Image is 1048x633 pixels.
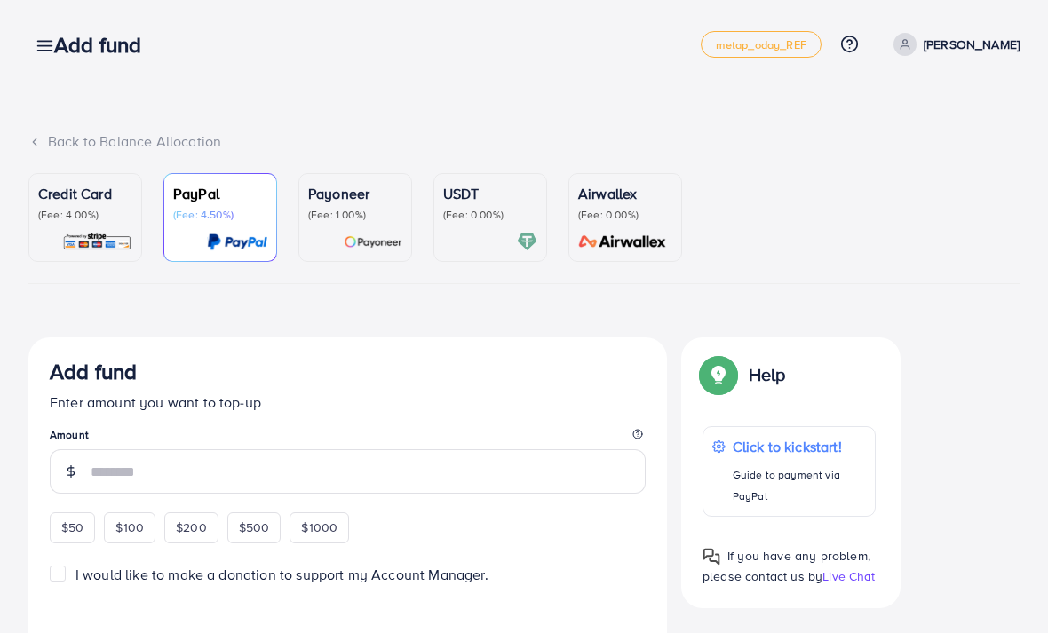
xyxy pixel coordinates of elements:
p: (Fee: 0.00%) [578,208,672,222]
legend: Amount [50,427,646,449]
p: (Fee: 1.00%) [308,208,402,222]
p: Enter amount you want to top-up [50,392,646,413]
span: If you have any problem, please contact us by [703,547,870,585]
p: (Fee: 4.00%) [38,208,132,222]
span: $1000 [301,518,337,536]
span: $50 [61,518,83,536]
p: Help [749,364,786,385]
p: PayPal [173,183,267,204]
img: card [573,232,672,252]
p: [PERSON_NAME] [924,34,1020,55]
iframe: Chat [973,553,1035,620]
img: card [344,232,402,252]
img: card [207,232,267,252]
span: I would like to make a donation to support my Account Manager. [75,565,488,584]
div: Back to Balance Allocation [28,131,1020,152]
p: USDT [443,183,537,204]
img: card [517,232,537,252]
a: metap_oday_REF [701,31,822,58]
a: [PERSON_NAME] [886,33,1020,56]
p: Click to kickstart! [733,436,866,457]
img: Popup guide [703,359,734,391]
h3: Add fund [54,32,155,58]
img: Popup guide [703,548,720,566]
img: card [62,232,132,252]
span: metap_oday_REF [716,39,806,51]
p: Guide to payment via PayPal [733,464,866,507]
p: Airwallex [578,183,672,204]
p: (Fee: 0.00%) [443,208,537,222]
span: $200 [176,518,207,536]
span: Live Chat [822,567,875,585]
h3: Add fund [50,359,137,384]
p: Payoneer [308,183,402,204]
span: $500 [239,518,270,536]
p: Credit Card [38,183,132,204]
p: (Fee: 4.50%) [173,208,267,222]
span: $100 [115,518,144,536]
